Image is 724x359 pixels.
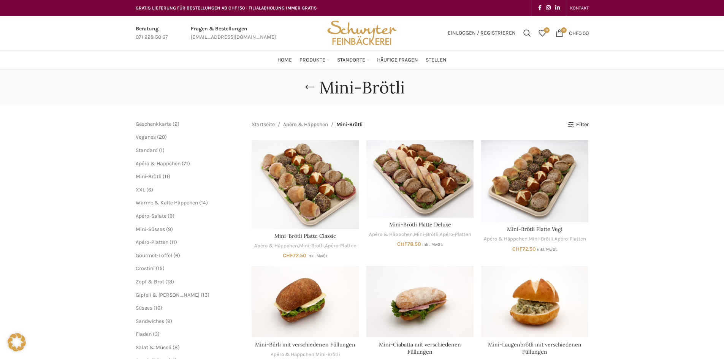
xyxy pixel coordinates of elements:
[136,318,164,324] a: Sandwiches
[315,351,340,358] a: Mini-Brötli
[379,341,461,356] a: Mini-Ciabatta mit verschiedenen Füllungen
[136,331,152,337] a: Fladen
[148,187,151,193] span: 6
[161,147,163,153] span: 1
[201,199,206,206] span: 14
[337,57,365,64] span: Standorte
[544,3,553,13] a: Instagram social link
[136,292,200,298] a: Gipfeli & [PERSON_NAME]
[535,25,550,41] div: Meine Wunschliste
[337,52,369,68] a: Standorte
[553,3,562,13] a: Linkedin social link
[537,247,558,252] small: inkl. MwSt.
[283,252,306,259] bdi: 72.50
[567,122,588,128] a: Filter
[422,242,443,247] small: inkl. MwSt.
[203,292,208,298] span: 13
[366,140,474,217] a: Mini-Brötli Platte Deluxe
[155,305,160,311] span: 16
[274,232,336,239] a: Mini-Brötli Platte Classic
[325,29,399,36] a: Site logo
[136,147,158,153] a: Standard
[136,305,152,311] a: Süsses
[136,199,198,206] a: Warme & Kalte Häppchen
[481,266,588,337] a: Mini-Laugenbrötli mit verschiedenen Füllungen
[170,213,173,219] span: 9
[136,134,156,140] a: Veganes
[307,253,328,258] small: inkl. MwSt.
[377,52,418,68] a: Häufige Fragen
[397,241,421,247] bdi: 78.50
[136,213,166,219] span: Apéro-Salate
[520,25,535,41] a: Suchen
[165,173,168,180] span: 11
[377,57,418,64] span: Häufige Fragen
[426,52,447,68] a: Stellen
[570,0,589,16] a: KONTAKT
[136,5,317,11] span: GRATIS LIEFERUNG FÜR BESTELLUNGEN AB CHF 150 - FILIALABHOLUNG IMMER GRATIS
[299,242,324,250] a: Mini-Brötli
[136,187,145,193] a: XXL
[488,341,581,356] a: Mini-Laugenbrötli mit verschiedenen Füllungen
[168,226,171,232] span: 9
[299,52,330,68] a: Produkte
[167,278,172,285] span: 13
[544,27,550,33] span: 0
[277,52,292,68] a: Home
[319,77,405,98] h1: Mini-Brötli
[136,25,168,42] a: Infobox link
[552,25,593,41] a: 0 CHF0.00
[369,231,413,238] a: Apéro & Häppchen
[252,242,359,250] div: , ,
[444,25,520,41] a: Einloggen / Registrieren
[252,351,359,358] div: ,
[252,266,359,337] a: Mini-Bürli mit verschiedenen Füllungen
[570,5,589,11] span: KONTAKT
[136,160,181,167] a: Apéro & Häppchen
[299,57,325,64] span: Produkte
[136,252,172,259] a: Gourmet-Löffel
[136,239,168,245] span: Apéro-Platten
[336,120,363,129] span: Mini-Brötli
[136,265,155,272] a: Crostini
[277,57,292,64] span: Home
[440,231,471,238] a: Apéro-Platten
[426,57,447,64] span: Stellen
[283,120,328,129] a: Apéro & Häppchen
[136,344,171,351] a: Salat & Müesli
[159,134,165,140] span: 20
[136,278,164,285] a: Zopf & Brot
[136,173,162,180] a: Mini-Brötli
[366,266,474,337] a: Mini-Ciabatta mit verschiedenen Füllungen
[252,120,275,129] a: Startseite
[271,351,314,358] a: Apéro & Häppchen
[136,226,165,232] span: Mini-Süsses
[171,239,175,245] span: 11
[569,30,589,36] bdi: 0.00
[191,25,276,42] a: Infobox link
[132,52,593,68] div: Main navigation
[529,236,553,243] a: Mini-Brötli
[184,160,188,167] span: 71
[561,27,567,33] span: 0
[569,30,578,36] span: CHF
[536,3,544,13] a: Facebook social link
[481,236,588,243] div: , ,
[325,16,399,50] img: Bäckerei Schwyter
[397,241,407,247] span: CHF
[325,242,356,250] a: Apéro-Platten
[366,231,474,238] div: , ,
[155,331,158,337] span: 3
[136,121,171,127] a: Geschenkkarte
